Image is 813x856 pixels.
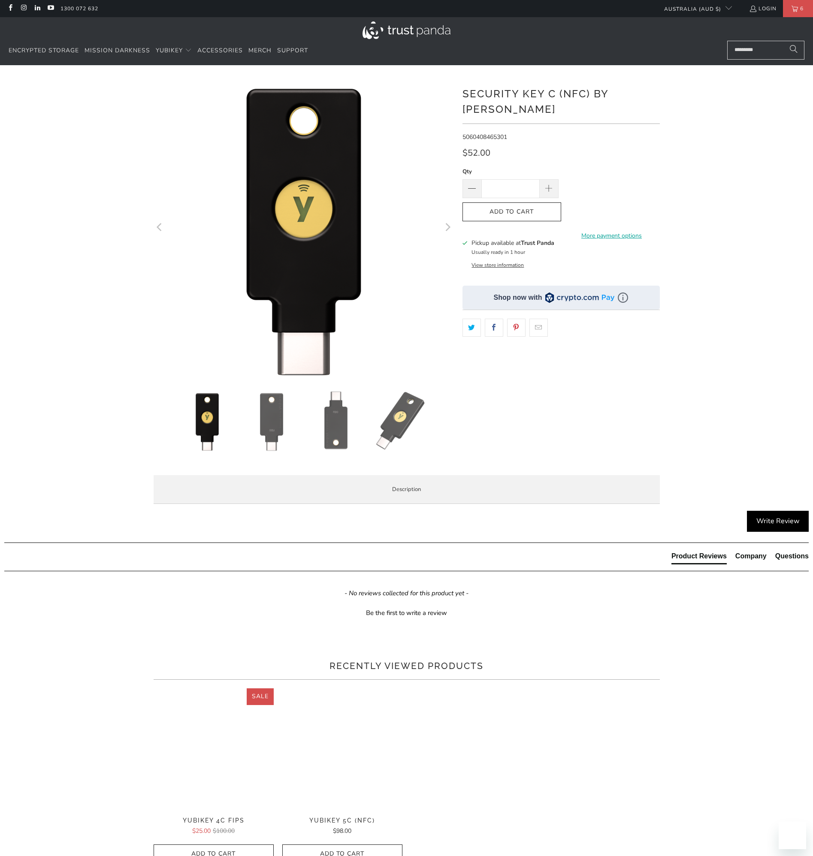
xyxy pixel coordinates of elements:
div: Product Reviews [671,552,727,561]
span: YubiKey 5C (NFC) [282,817,402,824]
a: Trust Panda Australia on LinkedIn [33,5,41,12]
a: Merch [248,41,272,61]
h3: Pickup available at [471,238,554,247]
a: Accessories [197,41,243,61]
div: Be the first to write a review [366,609,447,618]
div: Reviews Tabs [671,552,809,569]
button: Previous [153,78,167,378]
a: YubiKey 5C (NFC) $98.00 [282,817,402,836]
iframe: Button to launch messaging window [779,822,806,849]
span: Support [277,46,308,54]
a: 1300 072 632 [60,4,98,13]
label: Qty [462,167,559,176]
a: Trust Panda Australia on Instagram [20,5,27,12]
span: Mission Darkness [85,46,150,54]
span: Merch [248,46,272,54]
h1: Security Key C (NFC) by [PERSON_NAME] [462,84,660,117]
a: Login [749,4,777,13]
span: Sale [252,692,269,700]
a: Email this to a friend [529,319,548,337]
span: 5060408465301 [462,133,507,141]
button: Next [441,78,454,378]
button: Search [783,41,804,60]
img: Security Key C (NFC) by Yubico - Trust Panda [370,391,430,451]
a: Share this on Facebook [485,319,503,337]
a: Share this on Twitter [462,319,481,337]
a: Share this on Pinterest [507,319,526,337]
img: Security Key C (NFC) by Yubico - Trust Panda [242,391,302,451]
button: View store information [471,262,524,268]
div: Write Review [747,511,809,532]
img: Security Key C (NFC) by Yubico - Trust Panda [177,391,237,451]
h2: Recently viewed products [154,659,660,673]
span: Accessories [197,46,243,54]
span: $25.00 [192,827,211,835]
small: Usually ready in 1 hour [471,249,525,256]
span: $52.00 [462,147,490,159]
a: Security Key C (NFC) by Yubico - Trust Panda [154,78,454,378]
a: More payment options [564,231,660,241]
span: Encrypted Storage [9,46,79,54]
span: YubiKey [156,46,183,54]
span: YubiKey 4C FIPS [154,817,274,824]
span: Add to Cart [471,208,552,216]
span: $100.00 [213,827,235,835]
a: Support [277,41,308,61]
a: Trust Panda Australia on Facebook [6,5,14,12]
div: Questions [775,552,809,561]
a: YubiKey 4C FIPS $25.00$100.00 [154,817,274,836]
a: Mission Darkness [85,41,150,61]
img: Security Key C (NFC) by Yubico - Trust Panda [306,391,366,451]
div: Company [735,552,767,561]
span: $98.00 [333,827,351,835]
em: - No reviews collected for this product yet - [345,589,468,598]
summary: YubiKey [156,41,192,61]
div: Be the first to write a review [4,606,809,618]
a: Encrypted Storage [9,41,79,61]
input: Search... [727,41,804,60]
a: Trust Panda Australia on YouTube [47,5,54,12]
b: Trust Panda [521,239,554,247]
nav: Translation missing: en.navigation.header.main_nav [9,41,308,61]
div: Shop now with [494,293,542,302]
img: Trust Panda Australia [363,21,450,39]
button: Add to Cart [462,202,561,222]
label: Description [154,475,660,504]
